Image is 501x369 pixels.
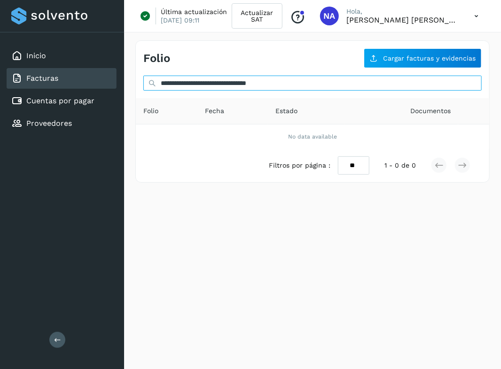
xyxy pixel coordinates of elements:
[7,68,117,89] div: Facturas
[205,106,224,116] span: Fecha
[346,8,459,15] p: Hola,
[238,9,276,23] span: Actualizar SAT
[143,52,170,65] h4: Folio
[384,161,416,170] span: 1 - 0 de 0
[143,106,158,116] span: Folio
[232,3,282,29] button: Actualizar SAT
[7,46,117,66] div: Inicio
[346,15,459,24] p: Nallely Abigail Galicia Torre
[26,51,46,60] a: Inicio
[7,113,117,134] div: Proveedores
[410,106,451,116] span: Documentos
[383,55,476,61] span: Cargar facturas y evidencias
[136,124,489,149] td: No data available
[26,74,58,83] a: Facturas
[26,96,94,105] a: Cuentas por pagar
[269,161,330,170] span: Filtros por página :
[275,106,297,116] span: Estado
[26,119,72,128] a: Proveedores
[7,91,117,111] div: Cuentas por pagar
[364,48,482,68] button: Cargar facturas y evidencias
[161,8,227,16] p: Última actualización
[161,16,199,24] p: [DATE] 09:11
